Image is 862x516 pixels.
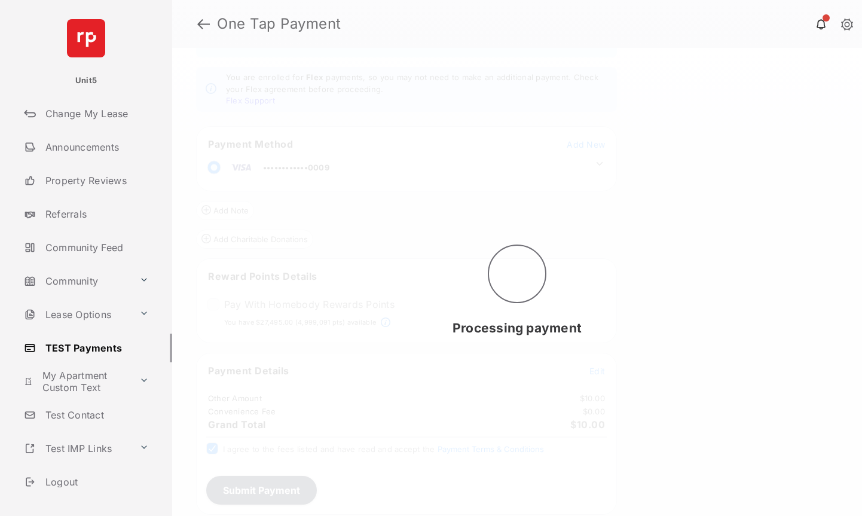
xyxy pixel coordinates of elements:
a: Test Contact [19,401,172,429]
a: Announcements [19,133,172,161]
a: TEST Payments [19,334,172,362]
a: Lease Options [19,300,135,329]
strong: One Tap Payment [217,17,341,31]
a: Referrals [19,200,172,228]
a: Community [19,267,135,295]
a: My Apartment Custom Text [19,367,135,396]
img: svg+xml;base64,PHN2ZyB4bWxucz0iaHR0cDovL3d3dy53My5vcmcvMjAwMC9zdmciIHdpZHRoPSI2NCIgaGVpZ2h0PSI2NC... [67,19,105,57]
span: Processing payment [453,320,582,335]
a: Property Reviews [19,166,172,195]
a: Change My Lease [19,99,172,128]
a: Community Feed [19,233,172,262]
a: Test IMP Links [19,434,135,463]
a: Logout [19,468,172,496]
p: Unit5 [75,75,97,87]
